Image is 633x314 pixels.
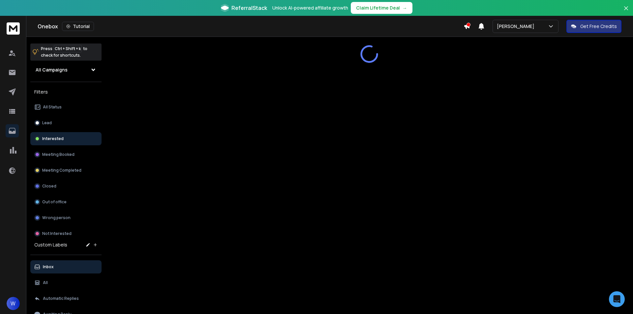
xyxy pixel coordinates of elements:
button: Claim Lifetime Deal→ [351,2,412,14]
button: Close banner [622,4,630,20]
p: Automatic Replies [43,296,79,301]
button: Automatic Replies [30,292,102,305]
p: Closed [42,184,56,189]
p: Wrong person [42,215,71,220]
button: All Status [30,100,102,114]
button: All [30,276,102,289]
p: Meeting Booked [42,152,75,157]
div: Onebox [38,22,464,31]
p: Press to check for shortcuts. [41,45,87,59]
button: Meeting Booked [30,148,102,161]
h1: All Campaigns [36,67,68,73]
p: All [43,280,48,285]
button: Tutorial [62,22,94,31]
h3: Filters [30,87,102,97]
button: W [7,297,20,310]
button: Get Free Credits [566,20,621,33]
p: Meeting Completed [42,168,81,173]
span: Ctrl + Shift + k [54,45,82,52]
p: All Status [43,104,62,110]
p: Out of office [42,199,67,205]
button: Out of office [30,195,102,209]
p: Lead [42,120,52,126]
p: Get Free Credits [580,23,617,30]
button: Meeting Completed [30,164,102,177]
p: Inbox [43,264,54,270]
button: Inbox [30,260,102,273]
button: Lead [30,116,102,129]
button: Not Interested [30,227,102,240]
button: Closed [30,180,102,193]
div: Open Intercom Messenger [609,291,625,307]
span: ReferralStack [231,4,267,12]
span: → [403,5,407,11]
button: Interested [30,132,102,145]
p: Unlock AI-powered affiliate growth [272,5,348,11]
button: Wrong person [30,211,102,224]
button: All Campaigns [30,63,102,76]
p: Not Interested [42,231,72,236]
p: [PERSON_NAME] [497,23,537,30]
p: Interested [42,136,64,141]
h3: Custom Labels [34,242,67,248]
